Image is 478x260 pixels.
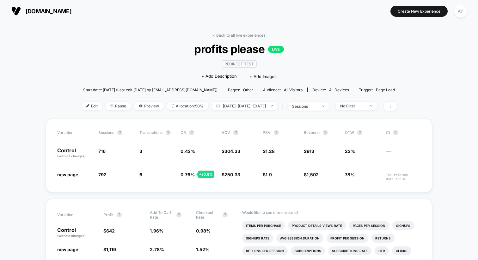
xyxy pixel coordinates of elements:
[242,210,421,215] p: Would like to see more reports?
[327,234,368,243] li: Profit Per Session
[82,102,102,110] span: Edit
[304,148,314,154] span: $
[392,246,411,255] li: Clicks
[57,227,97,238] p: Control
[98,130,114,135] span: Sessions
[224,148,240,154] span: 304.33
[103,247,116,252] span: $
[357,130,362,135] button: ?
[198,171,214,178] div: + 80.8 %
[370,105,372,106] img: end
[172,104,174,108] img: rebalance
[375,246,389,255] li: Ctr
[386,173,421,181] span: Insufficient data for CI
[222,148,240,154] span: $
[329,88,349,92] span: all devices
[57,154,86,158] span: (without changes)
[150,228,163,233] span: 1.96 %
[228,88,253,92] div: Pages:
[266,148,275,154] span: 1.28
[349,221,389,230] li: Pages Per Session
[196,247,210,252] span: 1.52 %
[223,212,228,217] button: ?
[266,172,272,177] span: 1.9
[189,130,194,135] button: ?
[454,5,467,17] div: AY
[106,247,116,252] span: 1,119
[263,172,272,177] span: $
[386,149,421,159] span: ---
[304,172,319,177] span: $
[103,228,115,233] span: $
[291,246,325,255] li: Subscriptions
[57,130,92,135] span: Variation
[322,106,324,107] img: end
[304,130,320,135] span: Revenue
[196,210,219,220] span: Checkout Rate
[307,148,314,154] span: 913
[117,212,122,217] button: ?
[106,228,115,233] span: 642
[110,104,113,107] img: end
[345,130,380,135] span: OTW
[263,148,275,154] span: $
[201,73,237,80] span: + Add Description
[176,212,181,217] button: ?
[274,130,279,135] button: ?
[181,172,195,177] span: 0.76 %
[393,130,398,135] button: ?
[103,212,113,217] span: Profit
[292,104,317,109] div: sessions
[57,148,92,159] p: Control
[243,88,253,92] span: other
[271,105,273,106] img: end
[57,210,92,220] span: Variation
[98,148,106,154] span: 716
[307,172,319,177] span: 1,502
[392,221,414,230] li: Signups
[288,221,346,230] li: Product Details Views Rate
[167,102,208,110] span: Allocation: 50%
[263,130,271,135] span: PSV
[139,172,142,177] span: 6
[224,172,240,177] span: 250.33
[263,88,303,92] div: Audience:
[86,104,89,107] img: edit
[222,130,230,135] span: AOV
[150,247,164,252] span: 2.78 %
[242,221,285,230] li: Items Per Purchase
[9,6,73,16] button: [DOMAIN_NAME]
[181,148,195,154] span: 0.42 %
[345,148,355,154] span: 22%
[26,8,71,15] span: [DOMAIN_NAME]
[371,234,395,243] li: Returns
[57,247,78,252] span: new page
[307,88,354,92] span: Device:
[134,102,164,110] span: Preview
[216,104,220,107] img: calendar
[181,130,186,135] span: CR
[222,60,257,68] span: Redirect Test
[340,104,365,108] div: No Filter
[97,42,381,56] span: profits please
[57,172,78,177] span: new page
[106,102,131,110] span: Pause
[268,46,284,53] p: LIVE
[98,172,107,177] span: 792
[139,148,142,154] span: 3
[249,74,277,79] span: + Add Images
[57,234,86,238] span: (without changes)
[345,172,355,177] span: 78%
[452,5,469,18] button: AY
[213,33,265,38] a: < Back to all live experiences
[323,130,328,135] button: ?
[276,234,323,243] li: Avg Session Duration
[139,130,162,135] span: Transactions
[196,228,211,233] span: 0.98 %
[376,88,395,92] span: Page Load
[150,210,173,220] span: Add To Cart Rate
[328,246,371,255] li: Subscriptions Rate
[233,130,238,135] button: ?
[166,130,171,135] button: ?
[390,6,448,17] button: Create New Experience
